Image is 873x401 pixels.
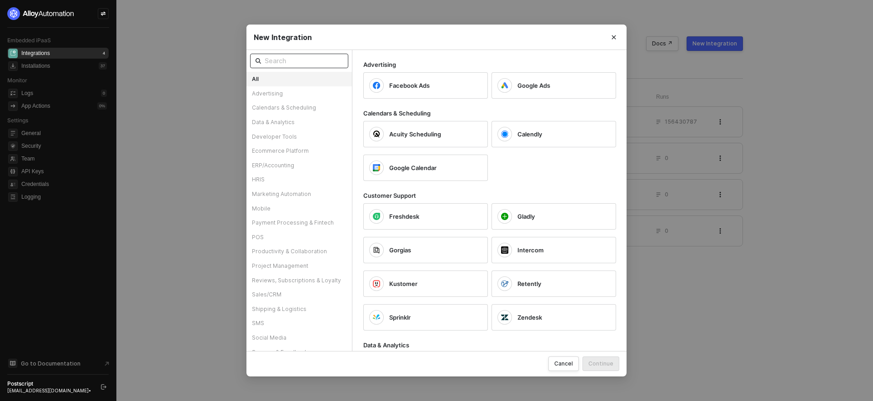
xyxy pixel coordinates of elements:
div: Mobile [246,201,352,216]
button: Close [601,25,627,50]
img: icon [501,130,508,138]
img: icon [373,314,380,321]
input: Search [265,56,343,66]
div: Data & Analytics [246,115,352,130]
div: All [246,72,352,86]
span: Intercom [517,246,544,254]
img: icon [373,213,380,220]
span: Calendly [517,130,542,138]
div: Project Management [246,259,352,273]
div: Advertising [246,86,352,101]
div: Customer Support [363,192,627,200]
span: Google Calendar [389,164,436,172]
img: icon [373,82,380,89]
img: icon [373,130,380,138]
div: POS [246,230,352,245]
span: icon-search [256,57,261,65]
div: Reviews, Subscriptions & Loyalty [246,273,352,288]
img: icon [501,314,508,321]
button: Cancel [548,356,579,371]
span: Sprinklr [389,313,411,321]
div: Data & Analytics [363,341,627,349]
div: Payment Processing & Fintech [246,216,352,230]
div: Marketing Automation [246,187,352,201]
div: Calendars & Scheduling [363,110,627,117]
div: Productivity & Collaboration [246,244,352,259]
div: New Integration [254,33,619,42]
div: Social Media [246,331,352,345]
span: Gorgias [389,246,411,254]
div: HRIS [246,172,352,187]
img: icon [373,246,380,254]
div: Ecommerce Platform [246,144,352,158]
span: Acuity Scheduling [389,130,441,138]
img: icon [373,280,380,287]
img: icon [501,246,508,254]
span: Freshdesk [389,212,419,221]
div: SMS [246,316,352,331]
img: icon [501,82,508,89]
div: ERP/Accounting [246,158,352,173]
span: Zendesk [517,313,542,321]
span: Google Ads [517,81,550,90]
div: Sales/CRM [246,287,352,302]
div: Calendars & Scheduling [246,100,352,115]
div: Surveys & Feedback [246,345,352,360]
div: Cancel [554,360,573,367]
span: Retently [517,280,542,288]
span: Gladly [517,212,535,221]
div: Developer Tools [246,130,352,144]
button: Continue [582,356,619,371]
div: Advertising [363,61,627,69]
img: icon [373,164,380,171]
img: icon [501,213,508,220]
span: Kustomer [389,280,417,288]
img: icon [501,280,508,287]
div: Shipping & Logistics [246,302,352,316]
span: Facebook Ads [389,81,430,90]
